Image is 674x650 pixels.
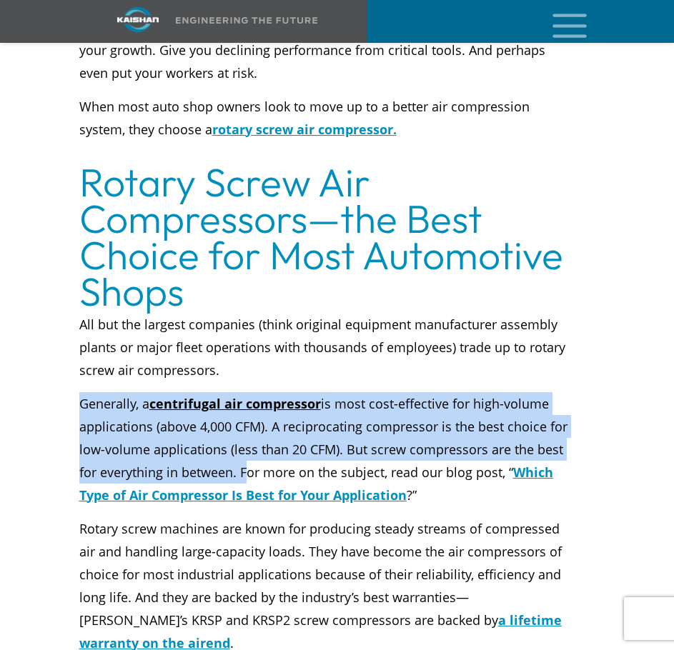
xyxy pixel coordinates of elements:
p: Conversely, failing to make that investment could well slow you down. Hamper your growth. Give yo... [79,16,568,84]
p: Generally, a is most cost-effective for high-volume applications (above 4,000 CFM). A reciprocati... [79,392,568,506]
p: When most auto shop owners look to move up to a better air compression system, they choose a [79,95,568,164]
img: Engineering the future [176,17,317,24]
a: Which Type of Air Compressor Is Best for Your Application [79,464,553,504]
a: mobile menu [547,9,571,34]
a: centrifugal air compressor [149,395,321,412]
p: All but the largest companies (think original equipment manufacturer assembly plants or major fle... [79,313,568,381]
img: kaishan logo [84,7,192,32]
h2: Rotary Screw Air Compressors—the Best Choice for Most Automotive Shops [79,164,568,309]
a: rotary screw air compressor. [212,121,397,138]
